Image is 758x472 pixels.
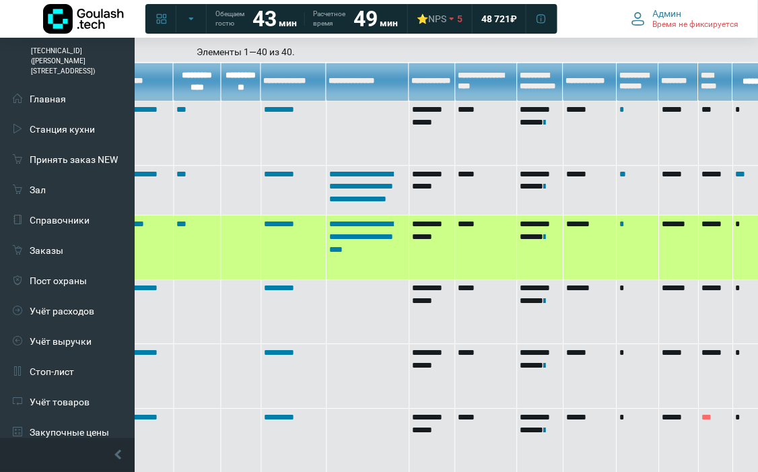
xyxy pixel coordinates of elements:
[473,7,525,31] a: 48 721 ₽
[353,6,378,32] strong: 49
[428,13,446,24] span: NPS
[457,13,462,25] span: 5
[313,9,345,28] span: Расчетное время
[653,7,682,20] span: Админ
[409,7,471,31] a: ⭐NPS 5
[279,18,297,28] span: мин
[43,4,124,34] img: Логотип компании Goulash.tech
[510,13,517,25] span: ₽
[653,20,739,30] span: Время не фиксируется
[215,9,244,28] span: Обещаем гостю
[623,5,747,33] button: Админ Время не фиксируется
[380,18,398,28] span: мин
[417,13,446,25] div: ⭐
[252,6,277,32] strong: 43
[481,13,510,25] span: 48 721
[207,7,406,31] a: Обещаем гостю 43 мин Расчетное время 49 мин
